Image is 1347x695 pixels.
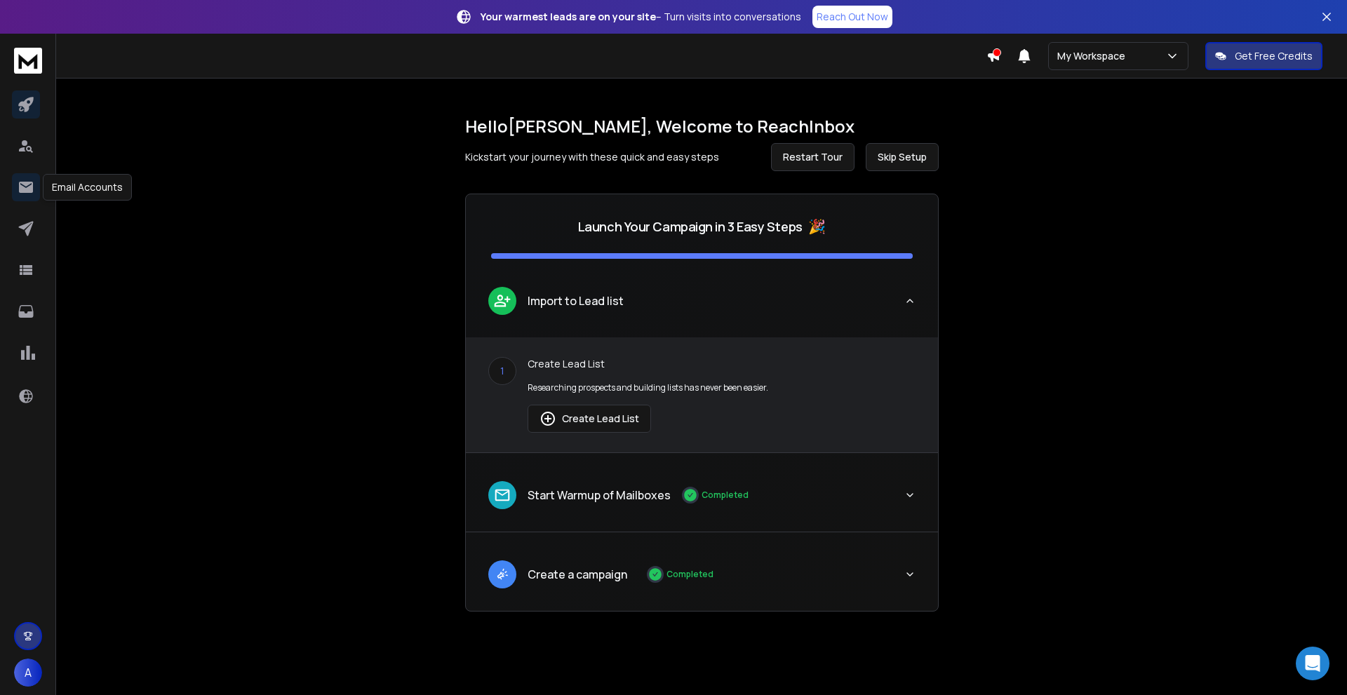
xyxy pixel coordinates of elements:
[771,143,855,171] button: Restart Tour
[528,382,916,393] p: Researching prospects and building lists has never been easier.
[466,337,938,452] div: leadImport to Lead list
[812,6,892,28] a: Reach Out Now
[1296,647,1329,680] div: Open Intercom Messenger
[1057,49,1131,63] p: My Workspace
[540,410,556,427] img: lead
[808,217,826,236] span: 🎉
[14,48,42,74] img: logo
[528,292,624,309] p: Import to Lead list
[528,487,671,504] p: Start Warmup of Mailboxes
[466,276,938,337] button: leadImport to Lead list
[702,490,749,501] p: Completed
[465,150,719,164] p: Kickstart your journey with these quick and easy steps
[14,659,42,687] button: A
[481,10,801,24] p: – Turn visits into conversations
[666,569,713,580] p: Completed
[493,565,511,583] img: lead
[466,470,938,532] button: leadStart Warmup of MailboxesCompleted
[878,150,927,164] span: Skip Setup
[1235,49,1313,63] p: Get Free Credits
[528,566,627,583] p: Create a campaign
[465,115,939,137] h1: Hello [PERSON_NAME] , Welcome to ReachInbox
[528,357,916,371] p: Create Lead List
[1205,42,1322,70] button: Get Free Credits
[817,10,888,24] p: Reach Out Now
[528,405,651,433] button: Create Lead List
[488,357,516,385] div: 1
[493,292,511,309] img: lead
[43,174,132,201] div: Email Accounts
[866,143,939,171] button: Skip Setup
[493,486,511,504] img: lead
[481,10,656,23] strong: Your warmest leads are on your site
[578,217,803,236] p: Launch Your Campaign in 3 Easy Steps
[466,549,938,611] button: leadCreate a campaignCompleted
